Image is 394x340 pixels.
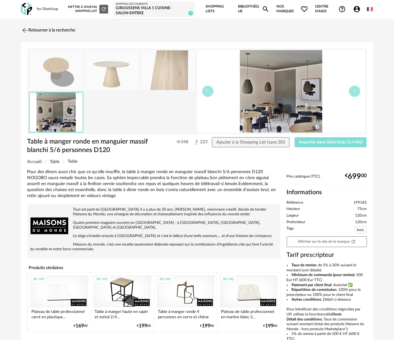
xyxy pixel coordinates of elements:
span: 199183 [354,200,367,205]
div: 3D HQ [94,275,111,283]
b: Répartition de commission [292,288,337,292]
span: Open In New icon [351,239,356,243]
a: Afficher sur le site de la marqueOpen In New icon [287,236,367,247]
b: Devis [333,312,342,316]
span: Account Circle icon [353,5,361,13]
b: Détail des conditions [287,317,322,321]
div: GIROUSSENS VILLA 1 CUISINE- SALON-ENTREE [116,6,192,15]
img: table-a-manger-ronde-en-manguier-massif-blanchi-5-6-personnes-d120-1000-11-5-199183_21.jpg [30,93,83,132]
div: Prix catalogue (TTC): [287,174,367,184]
div: € 00 [74,324,88,328]
img: table-a-manger-ronde-en-manguier-massif-blanchi-5-6-personnes-d120-1000-11-5-199183_2.jpg [141,50,195,90]
h1: Table à manger ronde en manguier massif blanchi 5/6 personnes D120 [27,137,165,155]
li: : Autorisé ✅ [287,283,367,288]
span: 169 [76,324,84,328]
span: 120cm [355,220,367,225]
img: table-a-manger-ronde-en-manguier-massif-blanchi-5-6-personnes-d120-1000-11-5-199183_1.jpg [85,50,139,90]
span: Heart Outline icon [301,5,308,13]
span: Table [68,159,78,164]
img: Téléchargements [193,139,200,145]
span: Centre d'aideHelp Circle Outline icon [315,4,346,14]
div: Plateau de table professionnel en marbre blanc 2... [220,308,278,320]
div: € 00 [200,324,214,328]
b: Minimum de commande (pour remise) [292,273,355,277]
b: Paiement par client final [292,283,332,287]
span: 57 [188,11,193,15]
li: : 100% pour le prescripteur ou 100% pour le client final [287,287,367,297]
img: brand logo [31,207,68,245]
span: Account Circle icon [353,5,363,13]
span: bois [354,226,367,234]
b: Taux de remise [292,263,316,267]
li: : Détail ci-dessous [287,297,367,302]
div: 3D HQ [220,275,237,283]
div: 3D HQ [31,275,47,283]
p: Le siège s'installe ensuite à [GEOGRAPHIC_DATA] et c'est le début d'une belle aventure.... et d'u... [31,234,277,238]
li: : 500 Eur HT (600 Eur TTC) [287,273,367,282]
button: Importer dans SketchUp (1,4 Mo) [295,137,367,147]
div: Pour des dîners aussi chic que ce qu'elle insuffle, la table à manger ronde en manguier massif bl... [27,169,280,199]
div: 3D HQ [157,275,174,283]
span: 75cm [358,207,367,212]
div: Mettre à jour ma Shopping List [68,5,108,14]
img: thumbnail.png [29,50,83,90]
img: table-a-manger-ronde-en-manguier-massif-blanchi-5-6-personnes-d120-1000-11-5-199183_21.jpg [197,50,365,133]
a: 3D HQ Plateau de table professionnel en marbre blanc 2... €19900 [217,273,280,332]
div: € 00 [345,174,367,179]
span: Importer dans SketchUp (1,4 Mo) [299,140,363,144]
span: 223 [193,139,201,145]
span: Refresh icon [101,7,107,10]
span: Accueil [27,160,42,164]
span: 199 [139,324,147,328]
div: € 00 [137,324,151,328]
div: Breadcrumb [27,159,367,164]
div: Plateau de table professionnel carré en plastique... [30,308,88,320]
a: 3D HQ Table à manger haute en sapin et métal 2/4... €19900 [91,273,154,332]
span: Référence [287,200,303,205]
h4: Produits similaires [27,263,280,272]
span: Table [50,160,60,164]
p: Quatre premiers magasins ouvrent en [GEOGRAPHIC_DATA] - à [GEOGRAPHIC_DATA], [GEOGRAPHIC_DATA], [... [31,220,277,230]
span: 699 [348,174,361,179]
span: 120cm [355,213,367,218]
div: for Sketchup [37,7,58,12]
p: Tout est parti de [GEOGRAPHIC_DATA] il y a plus de 20 ans. [PERSON_NAME], visionnaire créatif, dé... [31,207,277,217]
a: 3D HQ Plateau de table professionnel carré en plastique... €16900 [28,273,91,332]
b: Autres conditions [292,297,321,301]
span: 199 [265,324,274,328]
span: Ajouter à la Shopping List (sans 3D) [216,140,286,144]
div: Shopping List courante [116,3,192,6]
span: 348 [176,139,188,145]
span: Help Circle Outline icon [338,5,346,13]
h2: Informations [287,188,367,196]
img: OXP [21,3,32,16]
p: Maisons du monde, c'est une recette savamment élaborée reposant sur la combinaison d'ingrédients ... [31,242,277,252]
div: € 00 [264,324,278,328]
span: 199 [202,324,211,328]
a: Shopping List courante GIROUSSENS VILLA 1 CUISINE- SALON-ENTREE 57 [116,3,192,16]
a: Retourner à la recherche [21,23,75,37]
div: Table à manger ronde 4 personnes en verre et chêne D90 [157,308,214,320]
img: fr [367,6,373,12]
span: Magnify icon [262,5,269,13]
span: Hauteur [287,207,300,212]
span: Profondeur [287,220,306,225]
span: Tags [287,226,294,235]
h3: Tarif prescripteur [287,251,367,259]
button: Ajouter à la Shopping List (sans 3D) [212,137,290,147]
span: Largeur [287,213,299,218]
li: : de 5% à 20% suivant le montant (voir détails) [287,263,367,273]
img: svg+xml;base64,PHN2ZyB3aWR0aD0iMjQiIGhlaWdodD0iMjQiIHZpZXdCb3g9IjAgMCAyNCAyNCIgZmlsbD0ibm9uZSIgeG... [21,26,29,34]
a: 3D HQ Table à manger ronde 4 personnes en verre et chêne D90 €19900 [154,273,217,332]
div: Table à manger haute en sapin et métal 2/4... [93,308,151,320]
